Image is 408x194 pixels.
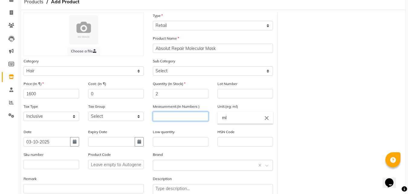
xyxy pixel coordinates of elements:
[88,160,144,169] input: Leave empty to Autogenerate
[153,36,179,41] label: Product Name
[67,47,100,56] label: Choose a file
[153,129,175,135] label: Low quantity
[153,176,172,182] label: Description
[153,13,163,18] label: Type
[88,81,106,87] label: Cost: (In ₹)
[383,170,402,188] iframe: chat widget
[24,176,37,182] label: Remark
[88,129,107,135] label: Expiry Date
[153,104,200,109] label: Measurement:(In Numbers )
[217,129,235,135] label: HSN Code
[263,114,270,121] i: Close
[24,129,32,135] label: Date
[217,81,237,87] label: Lot Number
[258,162,263,169] span: Clear all
[153,152,163,157] label: Brand
[153,58,175,64] label: Sub Category
[24,58,39,64] label: Category
[88,104,105,109] label: Tax Group
[24,152,43,157] label: Sku number
[24,104,38,109] label: Tax Type
[69,15,98,44] img: Cinque Terre
[217,104,238,109] label: Unit:(eg: ml)
[88,152,111,157] label: Product Code
[153,81,185,87] label: Quantity (In Stock)
[24,81,44,87] label: Price:(In ₹)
